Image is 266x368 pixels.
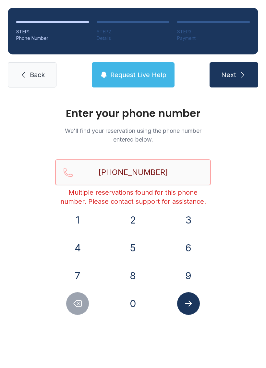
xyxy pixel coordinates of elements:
button: 5 [122,236,144,259]
button: 0 [122,292,144,315]
button: 3 [177,209,200,231]
input: Reservation phone number [55,159,211,185]
div: Details [97,35,169,41]
button: 9 [177,264,200,287]
div: STEP 1 [16,29,89,35]
div: Phone Number [16,35,89,41]
p: We'll find your reservation using the phone number entered below. [55,126,211,144]
button: Submit lookup form [177,292,200,315]
div: STEP 2 [97,29,169,35]
button: 4 [66,236,89,259]
h1: Enter your phone number [55,108,211,119]
button: 2 [122,209,144,231]
div: Multiple reservations found for this phone number. Please contact support for assistance. [55,188,211,206]
span: Request Live Help [110,70,166,79]
button: Delete number [66,292,89,315]
button: 7 [66,264,89,287]
span: Next [221,70,236,79]
button: 8 [122,264,144,287]
div: STEP 3 [177,29,250,35]
div: Payment [177,35,250,41]
button: 6 [177,236,200,259]
span: Back [30,70,45,79]
button: 1 [66,209,89,231]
